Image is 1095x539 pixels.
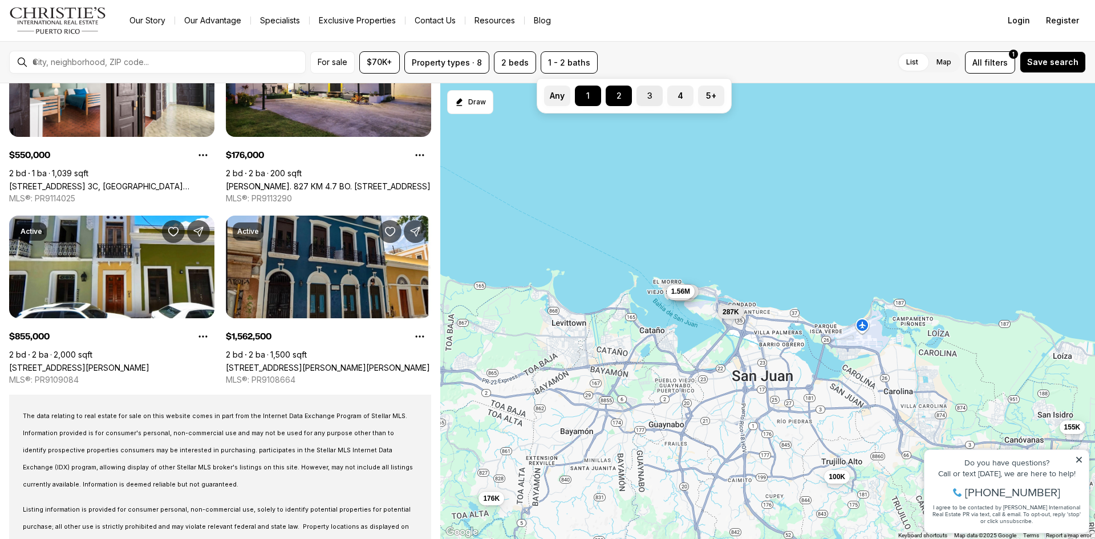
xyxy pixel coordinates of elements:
button: Save search [1020,51,1086,73]
span: Save search [1027,58,1078,67]
span: I agree to be contacted by [PERSON_NAME] International Real Estate PR via text, call & email. To ... [14,70,163,92]
span: 1 [1012,50,1015,59]
span: 100K [829,472,845,481]
span: [PHONE_NUMBER] [47,54,142,65]
span: 155K [1064,423,1081,432]
label: Map [927,52,960,72]
a: 9 DEL MERCADO #2, SAN JUAN PR, 00901 [226,363,430,372]
button: Share Property [404,220,427,243]
label: 5+ [698,86,724,106]
a: 152 SOL ST, SAN JUAN PR, 00901 [9,363,149,372]
button: Property options [192,325,214,348]
div: Call or text [DATE], we are here to help! [12,37,165,44]
a: CARR. 827 KM 4.7 BO. PINAS SECTOR LA LOMA #LOT 1, TOA ALTA PR, 00953 [226,181,431,191]
img: logo [9,7,107,34]
a: 260 CALLE SAN FRANCISCO, APT. 3C, SAN JUAN PR, 00901 [9,181,214,191]
button: Save Property: 9 DEL MERCADO #2 [379,220,401,243]
button: 1 - 2 baths [541,51,598,74]
span: The data relating to real estate for sale on this website comes in part from the Internet Data Ex... [23,412,413,488]
button: 287K [718,305,744,319]
a: Resources [465,13,524,29]
a: Blog [525,13,560,29]
p: Active [237,227,259,236]
span: 325K [678,287,694,296]
span: 287K [723,307,739,317]
label: 1 [575,86,601,106]
label: Any [544,86,570,106]
button: For sale [310,51,355,74]
label: 3 [636,86,663,106]
button: Property types · 8 [404,51,489,74]
button: $70K+ [359,51,400,74]
label: 2 [606,86,632,106]
span: $70K+ [367,58,392,67]
button: 100K [824,470,850,484]
button: Register [1039,9,1086,32]
span: 1.56M [671,287,690,296]
span: Login [1008,16,1030,25]
button: Share Property [187,220,210,243]
span: Register [1046,16,1079,25]
button: 1.56M [667,285,695,298]
label: List [897,52,927,72]
button: 2 beds [494,51,536,74]
span: For sale [318,58,347,67]
button: Save Property: 152 SOL ST [162,220,185,243]
p: Active [21,227,42,236]
div: Do you have questions? [12,26,165,34]
a: Specialists [251,13,309,29]
label: 4 [667,86,693,106]
button: Allfilters1 [965,51,1015,74]
button: 176K [478,492,504,505]
button: Start drawing [447,90,493,114]
button: Login [1001,9,1037,32]
a: Our Story [120,13,175,29]
button: Property options [408,144,431,167]
button: Contact Us [405,13,465,29]
button: Property options [192,144,214,167]
span: filters [984,56,1008,68]
span: 176K [483,494,500,503]
a: Exclusive Properties [310,13,405,29]
button: Property options [408,325,431,348]
span: All [972,56,982,68]
a: Our Advantage [175,13,250,29]
button: 155K [1060,420,1085,434]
